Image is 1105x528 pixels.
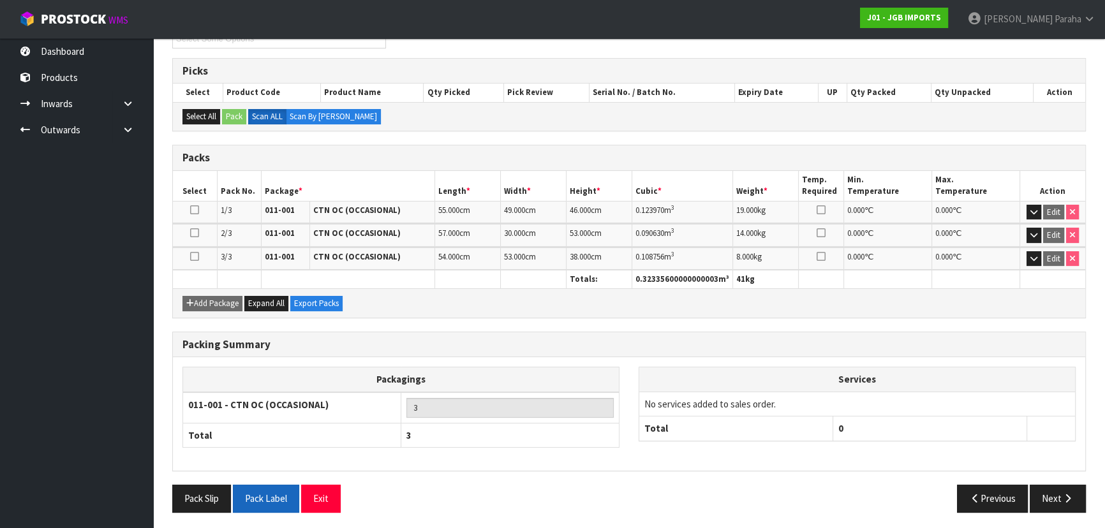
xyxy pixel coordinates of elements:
[732,247,798,270] td: kg
[632,171,732,201] th: Cubic
[818,84,847,101] th: UP
[843,201,931,223] td: ℃
[671,250,674,258] sup: 3
[173,84,223,101] th: Select
[504,205,525,216] span: 49.000
[1043,228,1064,243] button: Edit
[504,251,525,262] span: 53.000
[843,224,931,246] td: ℃
[172,485,231,512] button: Pack Slip
[732,171,798,201] th: Weight
[843,171,931,201] th: Min. Temperature
[19,11,35,27] img: cube-alt.png
[221,205,232,216] span: 1/3
[932,171,1020,201] th: Max. Temperature
[233,485,299,512] button: Pack Label
[183,367,619,392] th: Packagings
[265,251,295,262] strong: 011-001
[566,224,632,246] td: cm
[504,84,590,101] th: Pick Review
[41,11,106,27] span: ProStock
[671,203,674,212] sup: 3
[798,171,843,201] th: Temp. Required
[957,485,1028,512] button: Previous
[182,152,1076,164] h3: Packs
[566,171,632,201] th: Height
[290,296,343,311] button: Export Packs
[500,224,566,246] td: cm
[173,171,217,201] th: Select
[570,251,591,262] span: 38.000
[736,274,745,284] span: 41
[500,171,566,201] th: Width
[223,84,320,101] th: Product Code
[932,201,1020,223] td: ℃
[736,205,757,216] span: 19.000
[172,2,1086,522] span: Pack
[265,228,295,238] strong: 011-001
[570,205,591,216] span: 46.000
[261,171,434,201] th: Package
[248,298,285,309] span: Expand All
[736,251,753,262] span: 8.000
[265,205,295,216] strong: 011-001
[301,485,341,512] button: Exit
[867,12,941,23] strong: J01 - JGB IMPORTS
[424,84,504,101] th: Qty Picked
[434,224,500,246] td: cm
[434,171,500,201] th: Length
[500,201,566,223] td: cm
[182,296,242,311] button: Add Package
[860,8,948,28] a: J01 - JGB IMPORTS
[847,205,864,216] span: 0.000
[500,247,566,270] td: cm
[1055,13,1081,25] span: Paraha
[1043,251,1064,267] button: Edit
[843,247,931,270] td: ℃
[438,205,459,216] span: 55.000
[935,228,953,238] span: 0.000
[635,228,664,238] span: 0.090630
[935,205,953,216] span: 0.000
[732,201,798,223] td: kg
[932,247,1020,270] td: ℃
[639,367,1075,392] th: Services
[182,339,1076,351] h3: Packing Summary
[635,205,664,216] span: 0.123970
[321,84,424,101] th: Product Name
[570,228,591,238] span: 53.000
[313,205,401,216] strong: CTN OC (OCCASIONAL)
[590,84,735,101] th: Serial No. / Batch No.
[671,226,674,235] sup: 3
[217,171,261,201] th: Pack No.
[434,201,500,223] td: cm
[221,251,232,262] span: 3/3
[221,228,232,238] span: 2/3
[434,247,500,270] td: cm
[838,422,843,434] span: 0
[182,65,1076,77] h3: Picks
[244,296,288,311] button: Expand All
[732,224,798,246] td: kg
[847,228,864,238] span: 0.000
[504,228,525,238] span: 30.000
[639,392,1075,416] td: No services added to sales order.
[438,228,459,238] span: 57.000
[931,84,1034,101] th: Qty Unpacked
[566,247,632,270] td: cm
[847,84,931,101] th: Qty Packed
[1020,171,1085,201] th: Action
[1043,205,1064,220] button: Edit
[438,251,459,262] span: 54.000
[635,251,664,262] span: 0.108756
[632,270,732,289] th: m³
[935,251,953,262] span: 0.000
[984,13,1053,25] span: [PERSON_NAME]
[635,274,718,284] span: 0.32335600000000003
[183,423,401,447] th: Total
[736,228,757,238] span: 14.000
[632,247,732,270] td: m
[932,224,1020,246] td: ℃
[566,270,632,289] th: Totals:
[286,109,381,124] label: Scan By [PERSON_NAME]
